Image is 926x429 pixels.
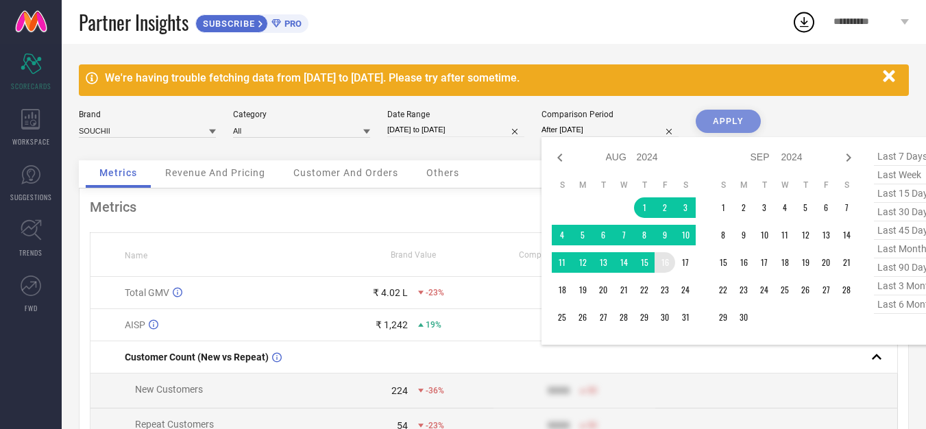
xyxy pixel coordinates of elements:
td: Thu Aug 29 2024 [634,307,655,328]
span: WORKSPACE [12,136,50,147]
td: Fri Aug 16 2024 [655,252,675,273]
td: Sun Aug 11 2024 [552,252,572,273]
td: Fri Aug 02 2024 [655,197,675,218]
div: Category [233,110,370,119]
span: SUBSCRIBE [196,19,258,29]
span: FWD [25,303,38,313]
td: Thu Sep 12 2024 [795,225,816,245]
span: Others [426,167,459,178]
td: Sun Aug 04 2024 [552,225,572,245]
td: Fri Aug 23 2024 [655,280,675,300]
td: Wed Sep 11 2024 [775,225,795,245]
td: Wed Aug 21 2024 [613,280,634,300]
div: ₹ 4.02 L [373,287,408,298]
th: Monday [572,180,593,191]
td: Wed Sep 18 2024 [775,252,795,273]
th: Wednesday [775,180,795,191]
td: Sun Sep 08 2024 [713,225,733,245]
span: AISP [125,319,145,330]
div: Metrics [90,199,898,215]
th: Sunday [552,180,572,191]
th: Friday [655,180,675,191]
td: Tue Aug 13 2024 [593,252,613,273]
input: Select date range [387,123,524,137]
div: Brand [79,110,216,119]
td: Sun Sep 22 2024 [713,280,733,300]
td: Thu Aug 01 2024 [634,197,655,218]
td: Tue Sep 24 2024 [754,280,775,300]
td: Sun Sep 01 2024 [713,197,733,218]
th: Sunday [713,180,733,191]
td: Wed Sep 25 2024 [775,280,795,300]
td: Sat Aug 31 2024 [675,307,696,328]
th: Thursday [795,180,816,191]
div: 9999 [548,385,570,396]
div: Open download list [792,10,816,34]
td: Wed Aug 07 2024 [613,225,634,245]
span: Customer Count (New vs Repeat) [125,352,269,363]
td: Tue Sep 10 2024 [754,225,775,245]
th: Saturday [675,180,696,191]
span: Brand Value [391,250,436,260]
td: Wed Aug 14 2024 [613,252,634,273]
div: ₹ 1,242 [376,319,408,330]
td: Fri Sep 13 2024 [816,225,836,245]
td: Sun Aug 25 2024 [552,307,572,328]
td: Tue Sep 03 2024 [754,197,775,218]
td: Sun Sep 29 2024 [713,307,733,328]
td: Mon Aug 19 2024 [572,280,593,300]
td: Fri Sep 06 2024 [816,197,836,218]
span: Name [125,251,147,260]
td: Sun Aug 18 2024 [552,280,572,300]
th: Tuesday [754,180,775,191]
span: Metrics [99,167,137,178]
span: -23% [426,288,444,297]
td: Mon Aug 26 2024 [572,307,593,328]
span: SUGGESTIONS [10,192,52,202]
th: Monday [733,180,754,191]
span: Partner Insights [79,8,188,36]
td: Thu Sep 26 2024 [795,280,816,300]
th: Wednesday [613,180,634,191]
td: Sat Aug 03 2024 [675,197,696,218]
td: Thu Sep 19 2024 [795,252,816,273]
span: Revenue And Pricing [165,167,265,178]
th: Friday [816,180,836,191]
td: Sat Aug 17 2024 [675,252,696,273]
td: Sat Sep 21 2024 [836,252,857,273]
td: Thu Aug 15 2024 [634,252,655,273]
span: Customer And Orders [293,167,398,178]
td: Sat Aug 24 2024 [675,280,696,300]
td: Thu Aug 08 2024 [634,225,655,245]
td: Fri Sep 27 2024 [816,280,836,300]
span: SCORECARDS [11,81,51,91]
span: Total GMV [125,287,169,298]
a: SUBSCRIBEPRO [195,11,308,33]
td: Mon Sep 23 2024 [733,280,754,300]
td: Wed Aug 28 2024 [613,307,634,328]
span: New Customers [135,384,203,395]
td: Mon Sep 30 2024 [733,307,754,328]
div: Comparison Period [541,110,679,119]
td: Tue Sep 17 2024 [754,252,775,273]
th: Saturday [836,180,857,191]
td: Mon Aug 05 2024 [572,225,593,245]
td: Tue Aug 06 2024 [593,225,613,245]
td: Sat Aug 10 2024 [675,225,696,245]
div: Date Range [387,110,524,119]
span: 50 [587,386,597,395]
td: Tue Aug 27 2024 [593,307,613,328]
td: Fri Aug 30 2024 [655,307,675,328]
div: We're having trouble fetching data from [DATE] to [DATE]. Please try after sometime. [105,71,876,84]
td: Sat Sep 14 2024 [836,225,857,245]
td: Mon Sep 02 2024 [733,197,754,218]
td: Sun Sep 15 2024 [713,252,733,273]
td: Fri Aug 09 2024 [655,225,675,245]
div: 224 [391,385,408,396]
td: Tue Aug 20 2024 [593,280,613,300]
td: Fri Sep 20 2024 [816,252,836,273]
td: Mon Aug 12 2024 [572,252,593,273]
td: Wed Sep 04 2024 [775,197,795,218]
span: -36% [426,386,444,395]
th: Thursday [634,180,655,191]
